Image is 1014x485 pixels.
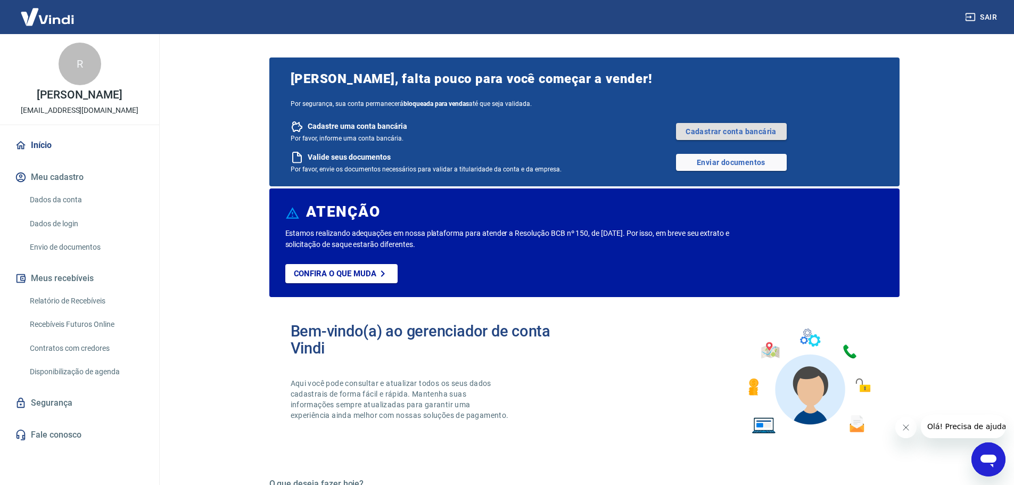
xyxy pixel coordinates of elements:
iframe: Fechar mensagem [895,417,917,438]
h2: Bem-vindo(a) ao gerenciador de conta Vindi [291,323,584,357]
img: Vindi [13,1,82,33]
span: Por favor, envie os documentos necessários para validar a titularidade da conta e da empresa. [291,166,562,173]
a: Confira o que muda [285,264,398,283]
p: Estamos realizando adequações em nossa plataforma para atender a Resolução BCB nº 150, de [DATE].... [285,228,764,250]
span: Olá! Precisa de ajuda? [6,7,89,16]
a: Cadastrar conta bancária [676,123,787,140]
span: Valide seus documentos [308,152,391,162]
a: Segurança [13,391,146,415]
a: Início [13,134,146,157]
a: Disponibilização de agenda [26,361,146,383]
a: Fale conosco [13,423,146,447]
p: [EMAIL_ADDRESS][DOMAIN_NAME] [21,105,138,116]
a: Enviar documentos [676,154,787,171]
a: Relatório de Recebíveis [26,290,146,312]
button: Sair [963,7,1001,27]
a: Contratos com credores [26,338,146,359]
b: bloqueada para vendas [403,100,469,108]
iframe: Mensagem da empresa [921,415,1005,438]
button: Meu cadastro [13,166,146,189]
span: Por segurança, sua conta permanecerá até que seja validada. [291,100,878,108]
a: Envio de documentos [26,236,146,258]
h6: ATENÇÃO [306,207,380,217]
p: [PERSON_NAME] [37,89,122,101]
span: Cadastre uma conta bancária [308,121,407,131]
a: Dados da conta [26,189,146,211]
p: Confira o que muda [294,269,376,278]
span: Por favor, informe uma conta bancária. [291,135,403,142]
a: Dados de login [26,213,146,235]
div: R [59,43,101,85]
span: [PERSON_NAME], falta pouco para você começar a vender! [291,70,878,87]
a: Recebíveis Futuros Online [26,314,146,335]
img: Imagem de um avatar masculino com diversos icones exemplificando as funcionalidades do gerenciado... [739,323,878,440]
iframe: Botão para abrir a janela de mensagens [971,442,1005,476]
p: Aqui você pode consultar e atualizar todos os seus dados cadastrais de forma fácil e rápida. Mant... [291,378,511,421]
button: Meus recebíveis [13,267,146,290]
